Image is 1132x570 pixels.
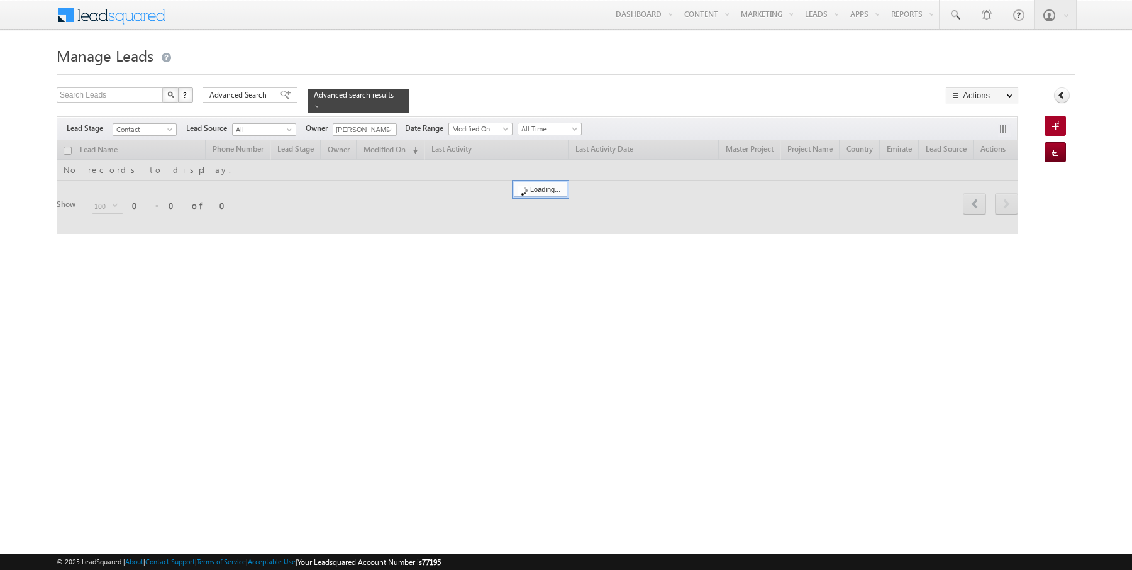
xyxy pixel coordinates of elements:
button: Actions [946,87,1018,103]
button: ? [178,87,193,103]
a: Terms of Service [197,557,246,566]
span: All Time [518,123,578,135]
a: Acceptable Use [248,557,296,566]
div: Loading... [514,182,567,197]
a: Modified On [448,123,513,135]
a: Show All Items [380,124,396,137]
span: Manage Leads [57,45,153,65]
span: Contact [113,124,173,135]
a: All [232,123,296,136]
a: Contact Support [145,557,195,566]
a: About [125,557,143,566]
input: Type to Search [333,123,397,136]
img: Search [167,91,174,98]
span: Date Range [405,123,448,134]
span: Modified On [449,123,509,135]
span: Lead Stage [67,123,113,134]
span: Advanced search results [314,90,394,99]
span: © 2025 LeadSquared | | | | | [57,556,441,568]
span: Your Leadsquared Account Number is [297,557,441,567]
a: Contact [113,123,177,136]
span: Owner [306,123,333,134]
span: ? [183,89,189,100]
span: 77195 [422,557,441,567]
span: Advanced Search [209,89,270,101]
a: All Time [518,123,582,135]
span: Lead Source [186,123,232,134]
span: All [233,124,292,135]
